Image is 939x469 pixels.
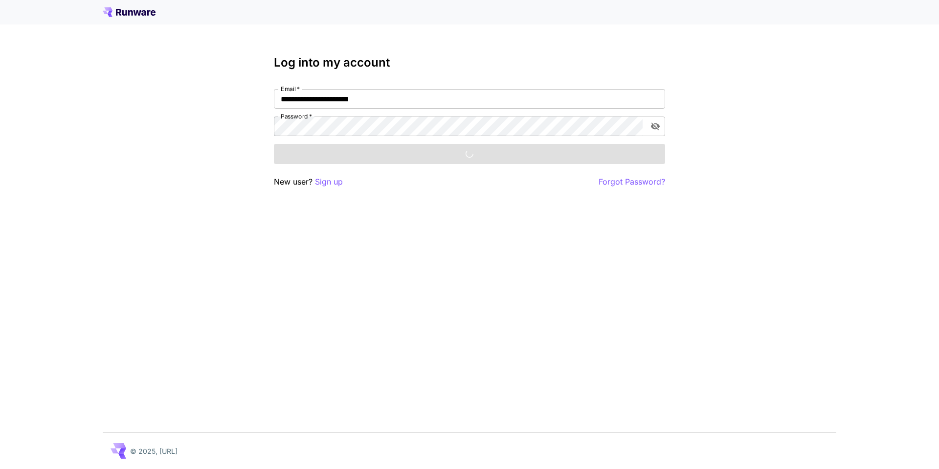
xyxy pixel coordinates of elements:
h3: Log into my account [274,56,665,70]
p: © 2025, [URL] [130,446,178,456]
label: Email [281,85,300,93]
label: Password [281,112,312,120]
p: New user? [274,176,343,188]
button: Sign up [315,176,343,188]
button: Forgot Password? [599,176,665,188]
button: toggle password visibility [647,117,664,135]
